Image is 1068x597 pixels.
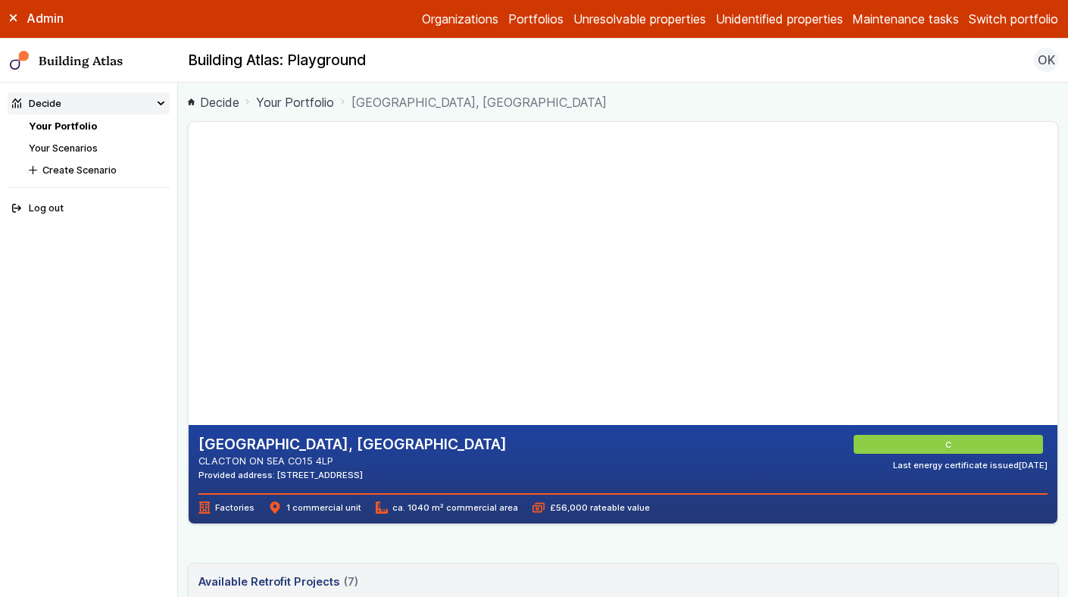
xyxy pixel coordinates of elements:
h2: Building Atlas: Playground [188,51,367,70]
a: Your Scenarios [29,142,98,154]
button: Log out [8,198,170,220]
span: £56,000 rateable value [532,502,649,514]
span: 1 commercial unit [269,502,361,514]
a: Maintenance tasks [852,10,959,28]
a: Unresolvable properties [573,10,706,28]
h3: Available Retrofit Projects [198,574,358,590]
h2: [GEOGRAPHIC_DATA], [GEOGRAPHIC_DATA] [198,435,507,455]
a: Your Portfolio [29,120,97,132]
span: OK [1038,51,1055,69]
a: Portfolios [508,10,564,28]
div: Decide [12,96,61,111]
img: main-0bbd2752.svg [10,51,30,70]
button: Create Scenario [24,159,170,181]
a: Your Portfolio [256,93,334,111]
div: Provided address: [STREET_ADDRESS] [198,469,507,481]
a: Organizations [422,10,498,28]
span: C [948,439,954,451]
a: Decide [188,93,239,111]
span: [GEOGRAPHIC_DATA], [GEOGRAPHIC_DATA] [351,93,607,111]
time: [DATE] [1019,460,1048,470]
span: Factories [198,502,255,514]
span: ca. 1040 m² commercial area [376,502,518,514]
a: Unidentified properties [716,10,843,28]
address: CLACTON ON SEA CO15 4LP [198,454,507,468]
summary: Decide [8,92,170,114]
div: Last energy certificate issued [893,459,1048,471]
button: OK [1034,48,1058,72]
button: Switch portfolio [969,10,1058,28]
span: (7) [344,574,358,590]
